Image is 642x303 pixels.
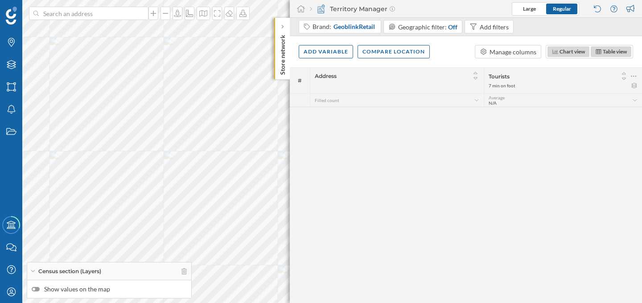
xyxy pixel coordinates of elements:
p: Store network [278,31,287,75]
span: Chart view [560,48,585,55]
span: Filled count [315,98,339,103]
span: Census section (Layers) [38,267,101,275]
span: Average [489,95,505,100]
div: Territory Manager [310,4,395,13]
span: GeoblinkRetail [333,22,375,31]
label: Show values on the map [32,285,187,294]
div: Manage columns [490,47,536,57]
span: Tourists [489,73,510,80]
span: Regular [553,5,571,12]
span: N/A [489,100,497,106]
div: Add filters [480,22,509,32]
div: Brand: [313,22,376,31]
div: Off [448,22,457,32]
div: 7 min on foot [489,82,515,89]
span: Table view [603,48,627,55]
span: Address [315,73,337,79]
span: # [294,77,305,85]
img: territory-manager.svg [317,4,325,13]
span: Large [523,5,536,12]
img: Geoblink Logo [6,7,17,25]
span: Geographic filter: [398,23,447,31]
